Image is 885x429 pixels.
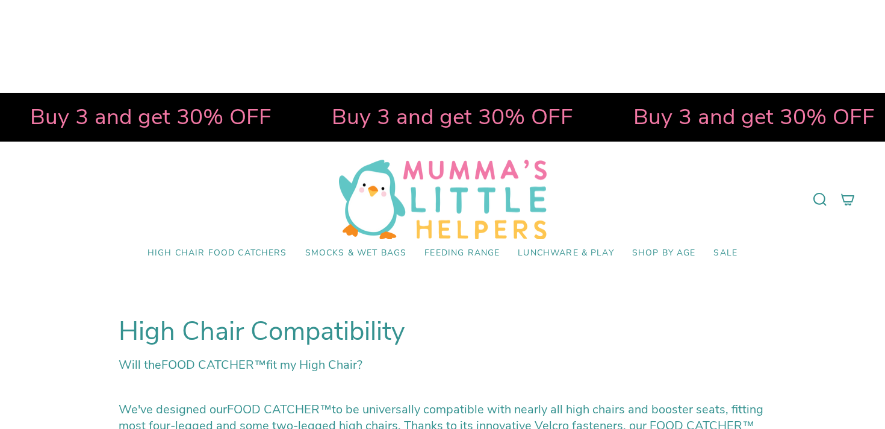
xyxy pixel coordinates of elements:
[227,401,332,418] span: FOOD CATCHER™
[119,316,766,347] h2: High Chair Compatibility
[632,248,696,258] span: Shop by Age
[30,102,272,132] strong: Buy 3 and get 30% OFF
[633,102,875,132] strong: Buy 3 and get 30% OFF
[339,160,547,239] img: Mumma’s Little Helpers
[305,248,407,258] span: Smocks & Wet Bags
[623,239,705,268] a: Shop by Age
[509,239,623,268] a: Lunchware & Play
[138,239,296,268] a: High Chair Food Catchers
[415,239,509,268] a: Feeding Range
[332,102,573,132] strong: Buy 3 and get 30% OFF
[424,248,500,258] span: Feeding Range
[296,239,416,268] a: Smocks & Wet Bags
[147,248,287,258] span: High Chair Food Catchers
[161,357,266,373] span: FOOD CATCHER™
[713,248,737,258] span: SALE
[119,357,362,373] strong: Will the fit my High Chair?
[518,248,613,258] span: Lunchware & Play
[704,239,747,268] a: SALE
